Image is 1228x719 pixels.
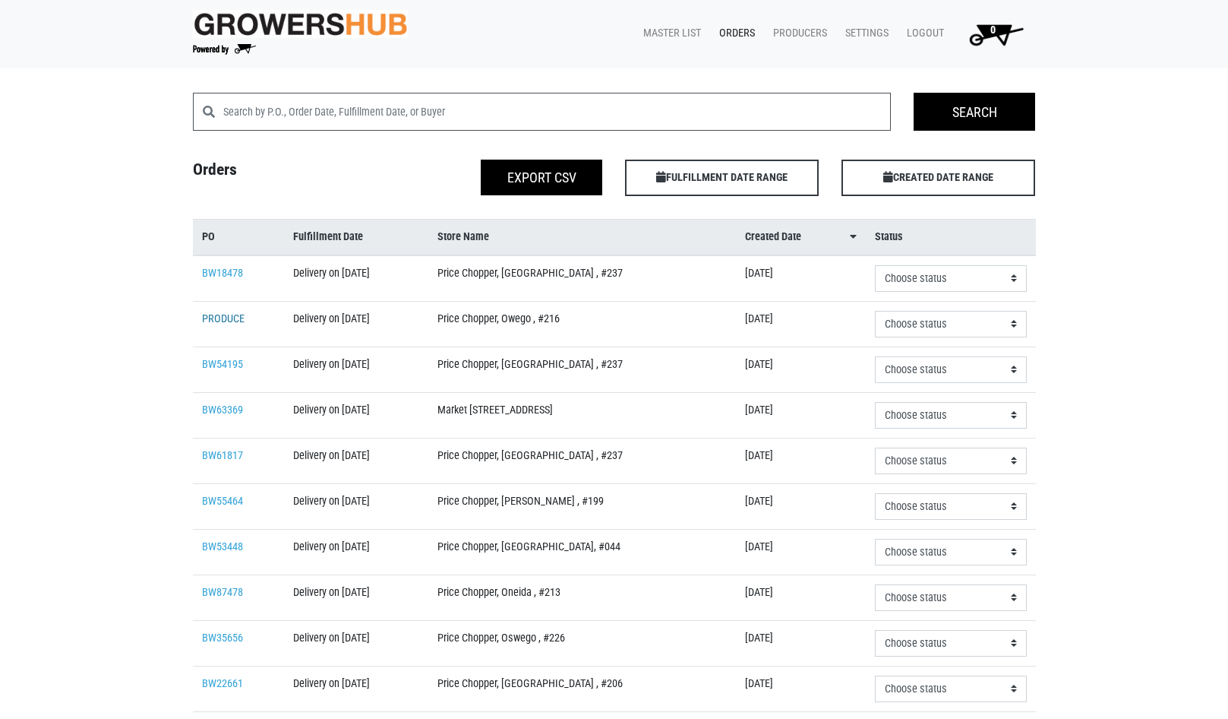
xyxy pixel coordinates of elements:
[736,438,866,483] td: [DATE]
[736,620,866,666] td: [DATE]
[202,404,243,417] a: BW63369
[875,229,903,245] span: Status
[914,93,1035,131] input: Search
[875,229,1027,245] a: Status
[428,392,736,438] td: Market [STREET_ADDRESS]
[736,529,866,575] td: [DATE]
[202,312,245,325] a: PRODUCE
[631,19,707,48] a: Master List
[707,19,761,48] a: Orders
[895,19,950,48] a: Logout
[428,255,736,302] td: Price Chopper, [GEOGRAPHIC_DATA] , #237
[284,666,428,711] td: Delivery on [DATE]
[428,347,736,392] td: Price Chopper, [GEOGRAPHIC_DATA] , #237
[625,160,819,196] span: FULFILLMENT DATE RANGE
[202,677,243,690] a: BW22661
[428,575,736,620] td: Price Chopper, Oneida , #213
[202,540,243,553] a: BW53448
[284,301,428,347] td: Delivery on [DATE]
[428,529,736,575] td: Price Chopper, [GEOGRAPHIC_DATA], #044
[284,575,428,620] td: Delivery on [DATE]
[428,666,736,711] td: Price Chopper, [GEOGRAPHIC_DATA] , #206
[428,438,736,483] td: Price Chopper, [GEOGRAPHIC_DATA] , #237
[182,160,398,190] h4: Orders
[293,229,418,245] a: Fulfillment Date
[202,358,243,371] a: BW54195
[284,347,428,392] td: Delivery on [DATE]
[990,24,996,36] span: 0
[428,620,736,666] td: Price Chopper, Oswego , #226
[745,229,801,245] span: Created Date
[736,392,866,438] td: [DATE]
[202,449,243,462] a: BW61817
[962,19,1030,49] img: Cart
[841,160,1035,196] span: CREATED DATE RANGE
[736,575,866,620] td: [DATE]
[736,483,866,529] td: [DATE]
[736,255,866,302] td: [DATE]
[293,229,363,245] span: Fulfillment Date
[745,229,857,245] a: Created Date
[437,229,489,245] span: Store Name
[202,229,215,245] span: PO
[284,438,428,483] td: Delivery on [DATE]
[202,229,276,245] a: PO
[284,620,428,666] td: Delivery on [DATE]
[202,495,243,508] a: BW55464
[202,267,243,280] a: BW18478
[202,632,243,645] a: BW35656
[223,93,892,131] input: Search by P.O., Order Date, Fulfillment Date, or Buyer
[428,483,736,529] td: Price Chopper, [PERSON_NAME] , #199
[284,392,428,438] td: Delivery on [DATE]
[437,229,727,245] a: Store Name
[950,19,1036,49] a: 0
[761,19,833,48] a: Producers
[428,301,736,347] td: Price Chopper, Owego , #216
[284,483,428,529] td: Delivery on [DATE]
[736,301,866,347] td: [DATE]
[833,19,895,48] a: Settings
[193,44,256,55] img: Powered by Big Wheelbarrow
[202,586,243,599] a: BW87478
[736,666,866,711] td: [DATE]
[481,160,602,195] button: Export CSV
[193,10,409,38] img: original-fc7597fdc6adbb9d0e2ae620e786d1a2.jpg
[284,529,428,575] td: Delivery on [DATE]
[284,255,428,302] td: Delivery on [DATE]
[736,347,866,392] td: [DATE]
